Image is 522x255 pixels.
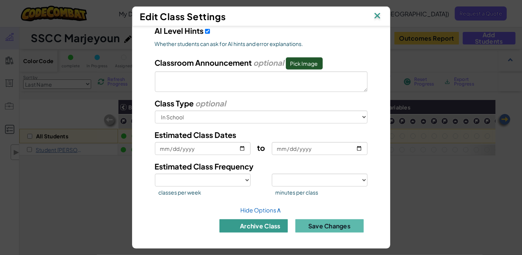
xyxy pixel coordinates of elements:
span: Whether students can ask for AI hints and error explanations. [155,40,367,48]
i: optional [196,98,226,108]
img: IconClose.svg [372,11,382,22]
span: Estimated Class Dates [155,130,237,139]
img: IconArchive.svg [226,221,236,231]
span: Edit Class Settings [140,11,226,22]
a: Hide Options [241,206,282,214]
span: to [257,143,265,152]
button: Save Changes [295,219,364,233]
span: Class Type [155,98,194,108]
button: Classroom Announcement optional [286,57,323,70]
span: Estimated Class Frequency [155,162,254,171]
span: AI Level Hints [155,26,204,35]
span: Classroom Announcement [155,58,252,67]
span: ∧ [277,205,282,214]
button: archive class [219,219,288,233]
span: classes per week [159,188,251,196]
i: optional [254,58,284,67]
span: minutes per class [276,188,367,196]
